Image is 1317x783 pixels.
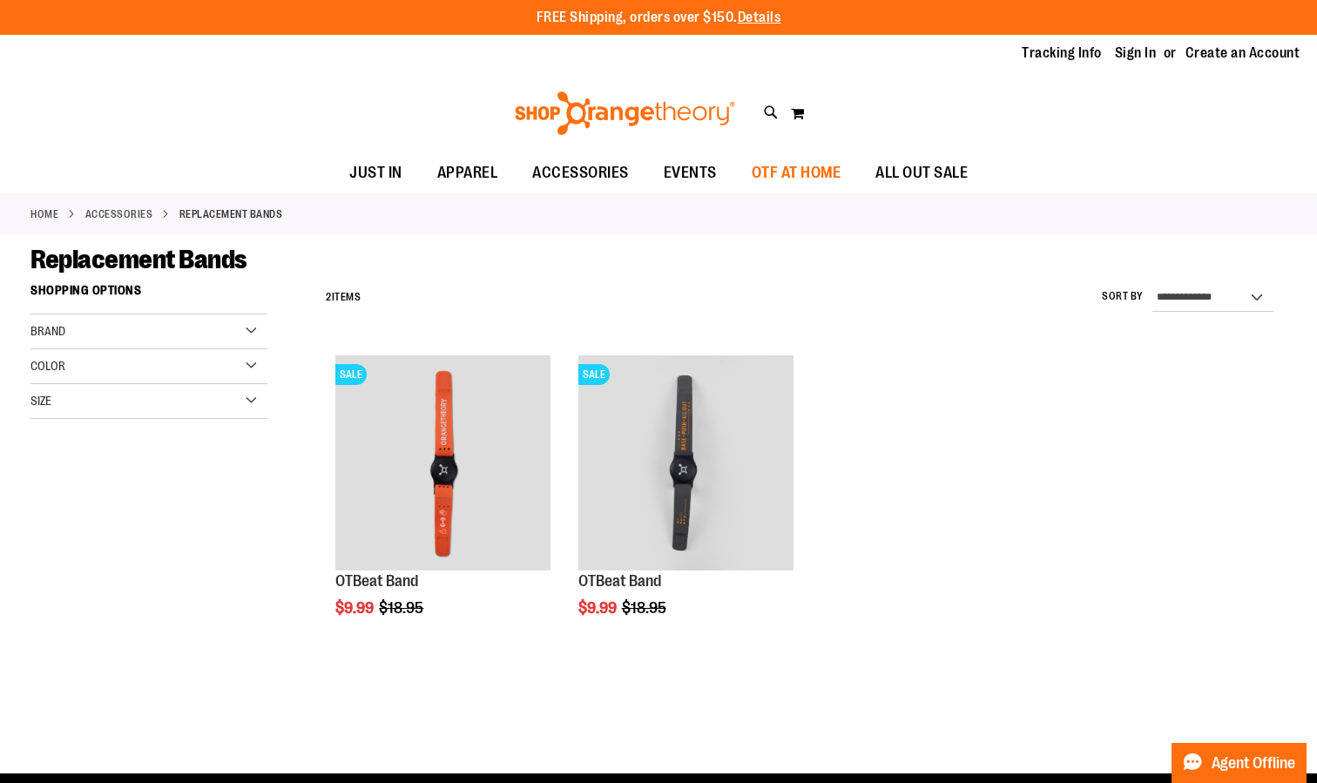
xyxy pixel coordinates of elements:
[537,8,781,28] p: FREE Shipping, orders over $150.
[30,206,58,222] a: Home
[1022,44,1102,63] a: Tracking Info
[30,324,65,338] span: Brand
[326,284,361,311] h2: Items
[179,206,283,222] strong: Replacement Bands
[30,359,65,373] span: Color
[752,153,841,192] span: OTF AT HOME
[437,153,498,192] span: APPAREL
[532,153,629,192] span: ACCESSORIES
[85,206,153,222] a: ACCESSORIES
[1185,44,1300,63] a: Create an Account
[1172,743,1307,783] button: Agent Offline
[30,275,267,314] strong: Shopping Options
[30,394,51,408] span: Size
[1102,289,1144,304] label: Sort By
[335,599,376,617] span: $9.99
[875,153,968,192] span: ALL OUT SALE
[379,599,426,617] span: $18.95
[327,347,559,661] div: product
[578,364,610,385] span: SALE
[326,291,332,303] span: 2
[335,364,367,385] span: SALE
[335,355,550,573] a: OTBeat BandSALE
[664,153,717,192] span: EVENTS
[1115,44,1157,63] a: Sign In
[30,245,247,274] span: Replacement Bands
[570,347,802,661] div: product
[738,10,781,25] a: Details
[578,355,794,573] a: OTBeat BandSALE
[349,153,402,192] span: JUST IN
[578,355,794,570] img: OTBeat Band
[578,599,619,617] span: $9.99
[578,572,661,590] a: OTBeat Band
[622,599,669,617] span: $18.95
[512,91,738,135] img: Shop Orangetheory
[335,355,550,570] img: OTBeat Band
[335,572,418,590] a: OTBeat Band
[1212,755,1295,772] span: Agent Offline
